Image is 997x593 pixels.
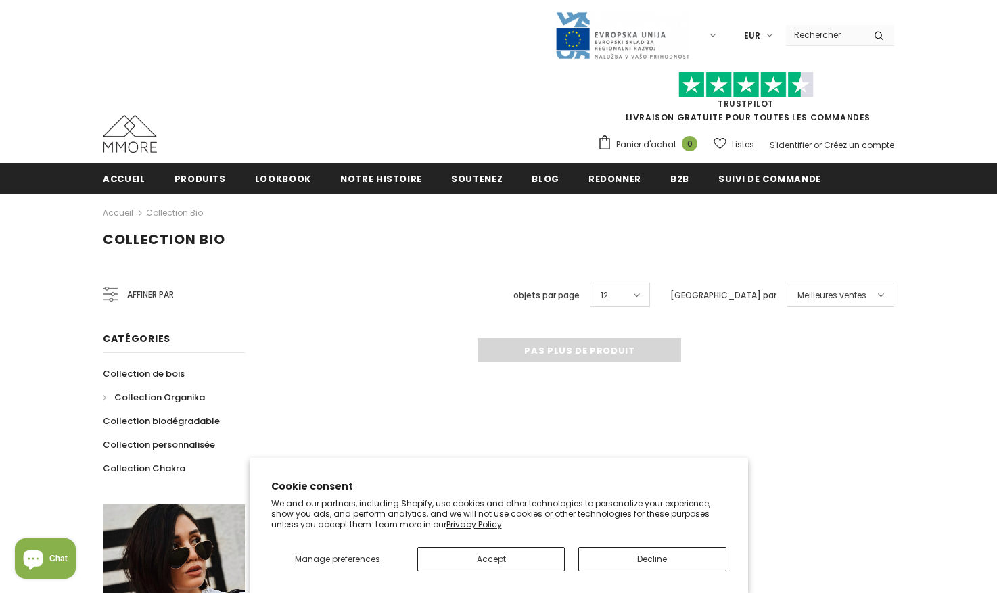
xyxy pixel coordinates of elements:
[670,289,776,302] label: [GEOGRAPHIC_DATA] par
[578,547,726,571] button: Decline
[670,172,689,185] span: B2B
[271,479,726,494] h2: Cookie consent
[597,78,894,123] span: LIVRAISON GRATUITE POUR TOUTES LES COMMANDES
[295,553,380,565] span: Manage preferences
[616,138,676,151] span: Panier d'achat
[146,207,203,218] a: Collection Bio
[103,456,185,480] a: Collection Chakra
[786,25,864,45] input: Search Site
[824,139,894,151] a: Créez un compte
[103,230,225,249] span: Collection Bio
[588,172,641,185] span: Redonner
[532,163,559,193] a: Blog
[103,414,220,427] span: Collection biodégradable
[255,172,311,185] span: Lookbook
[678,72,814,98] img: Faites confiance aux étoiles pilotes
[732,138,754,151] span: Listes
[340,163,422,193] a: Notre histoire
[513,289,580,302] label: objets par page
[103,433,215,456] a: Collection personnalisée
[255,163,311,193] a: Lookbook
[271,498,726,530] p: We and our partners, including Shopify, use cookies and other technologies to personalize your ex...
[11,538,80,582] inbox-online-store-chat: Shopify online store chat
[340,172,422,185] span: Notre histoire
[175,172,226,185] span: Produits
[744,29,760,43] span: EUR
[532,172,559,185] span: Blog
[601,289,608,302] span: 12
[714,133,754,156] a: Listes
[814,139,822,151] span: or
[718,163,821,193] a: Suivi de commande
[670,163,689,193] a: B2B
[175,163,226,193] a: Produits
[555,29,690,41] a: Javni Razpis
[103,409,220,433] a: Collection biodégradable
[555,11,690,60] img: Javni Razpis
[597,135,704,155] a: Panier d'achat 0
[446,519,502,530] a: Privacy Policy
[114,391,205,404] span: Collection Organika
[770,139,812,151] a: S'identifier
[103,172,145,185] span: Accueil
[588,163,641,193] a: Redonner
[103,332,170,346] span: Catégories
[103,367,185,380] span: Collection de bois
[271,547,404,571] button: Manage preferences
[718,172,821,185] span: Suivi de commande
[718,98,774,110] a: TrustPilot
[103,115,157,153] img: Cas MMORE
[417,547,565,571] button: Accept
[451,172,503,185] span: soutenez
[103,362,185,385] a: Collection de bois
[797,289,866,302] span: Meilleures ventes
[103,462,185,475] span: Collection Chakra
[103,438,215,451] span: Collection personnalisée
[103,205,133,221] a: Accueil
[127,287,174,302] span: Affiner par
[103,385,205,409] a: Collection Organika
[451,163,503,193] a: soutenez
[682,136,697,151] span: 0
[103,163,145,193] a: Accueil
